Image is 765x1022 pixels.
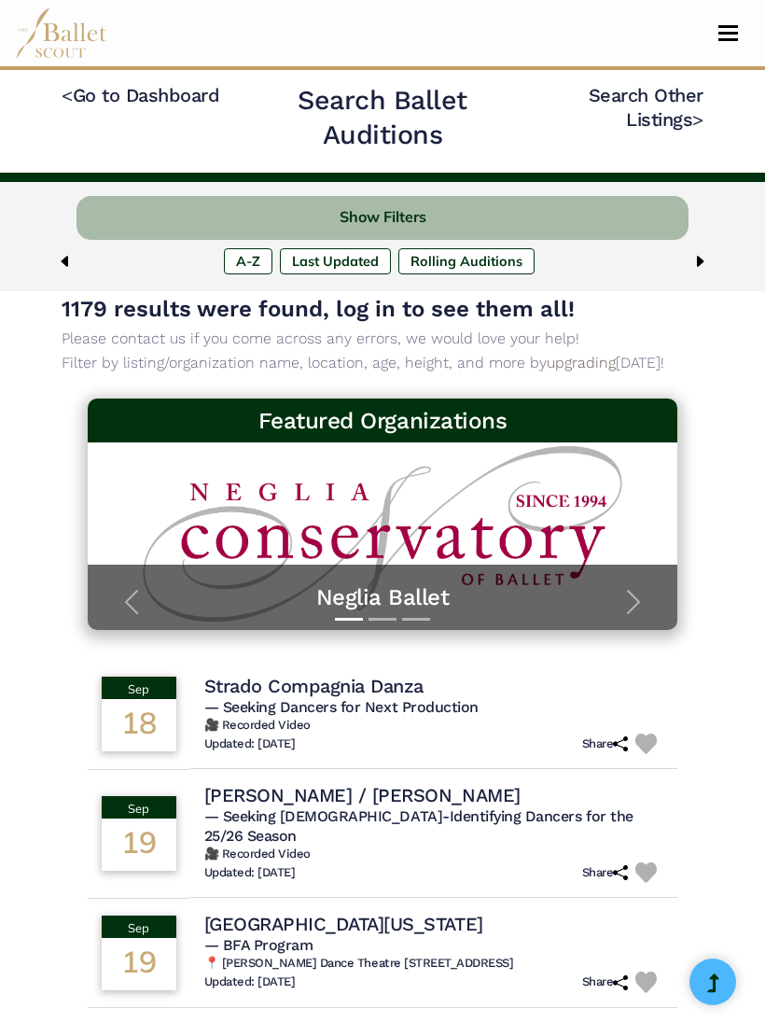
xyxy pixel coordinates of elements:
h6: Share [582,865,629,881]
code: < [62,83,73,106]
span: — BFA Program [204,936,313,954]
code: > [692,107,703,131]
span: 1179 results were found, log in to see them all! [62,296,575,322]
div: 19 [102,819,176,871]
h6: Updated: [DATE] [204,736,296,752]
div: Sep [102,796,176,819]
a: upgrading [547,354,616,371]
h6: 📍 [PERSON_NAME] Dance Theatre [STREET_ADDRESS] [204,956,664,972]
h6: Share [582,736,629,752]
div: Sep [102,677,176,699]
button: Slide 3 [402,609,430,630]
label: A-Z [224,248,272,274]
h4: Strado Compagnia Danza [204,674,424,698]
button: Show Filters [76,196,688,240]
h2: Search Ballet Auditions [250,83,514,152]
div: 19 [102,938,176,990]
a: Search Other Listings> [589,84,703,131]
h4: [PERSON_NAME] / [PERSON_NAME] [204,783,521,807]
p: Filter by listing/organization name, location, age, height, and more by [DATE]! [62,351,703,375]
h6: 🎥 Recorded Video [204,847,664,862]
span: — Seeking Dancers for Next Production [204,698,479,716]
h6: Share [582,974,629,990]
button: Slide 2 [369,609,396,630]
div: 18 [102,699,176,751]
h6: Updated: [DATE] [204,865,296,881]
div: Sep [102,916,176,938]
p: Please contact us if you come across any errors, we would love your help! [62,327,703,351]
h4: [GEOGRAPHIC_DATA][US_STATE] [204,912,483,936]
label: Rolling Auditions [398,248,535,274]
a: <Go to Dashboard [62,84,219,106]
h3: Featured Organizations [103,406,663,436]
h6: 🎥 Recorded Video [204,718,664,734]
label: Last Updated [280,248,391,274]
button: Slide 1 [335,609,363,630]
span: — Seeking [DEMOGRAPHIC_DATA]-Identifying Dancers for the 25/26 Season [204,807,633,845]
a: Neglia Ballet [106,583,660,612]
button: Toggle navigation [706,24,750,42]
h6: Updated: [DATE] [204,974,296,990]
